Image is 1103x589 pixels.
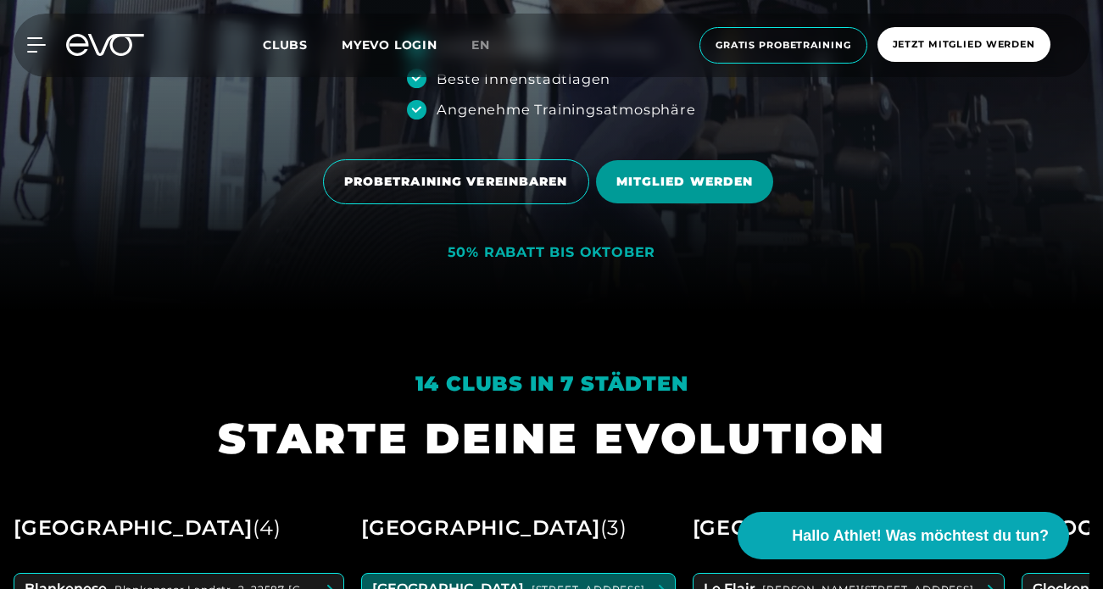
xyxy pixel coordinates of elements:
[738,512,1069,559] button: Hallo Athlet! Was möchtest du tun?
[694,27,872,64] a: Gratis Probetraining
[253,515,281,540] span: ( 4 )
[693,508,959,547] div: [GEOGRAPHIC_DATA]
[218,411,886,466] h1: STARTE DEINE EVOLUTION
[14,508,281,547] div: [GEOGRAPHIC_DATA]
[437,99,695,119] div: Angenehme Trainingsatmosphäre
[344,173,568,191] span: PROBETRAINING VEREINBAREN
[471,36,510,55] a: en
[263,36,342,53] a: Clubs
[323,147,596,217] a: PROBETRAINING VEREINBAREN
[471,37,490,53] span: en
[872,27,1056,64] a: Jetzt Mitglied werden
[600,515,627,540] span: ( 3 )
[448,244,656,262] div: 50% RABATT BIS OKTOBER
[596,147,781,216] a: MITGLIED WERDEN
[716,38,851,53] span: Gratis Probetraining
[616,173,754,191] span: MITGLIED WERDEN
[263,37,308,53] span: Clubs
[342,37,437,53] a: MYEVO LOGIN
[893,37,1035,52] span: Jetzt Mitglied werden
[415,371,688,396] em: 14 Clubs in 7 Städten
[361,508,627,547] div: [GEOGRAPHIC_DATA]
[792,525,1049,547] span: Hallo Athlet! Was möchtest du tun?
